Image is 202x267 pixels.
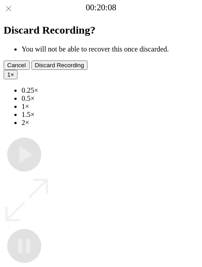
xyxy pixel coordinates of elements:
[4,70,18,79] button: 1×
[22,103,198,111] li: 1×
[4,60,30,70] button: Cancel
[22,86,198,95] li: 0.25×
[22,119,198,127] li: 2×
[7,71,10,78] span: 1
[86,3,116,13] a: 00:20:08
[31,60,88,70] button: Discard Recording
[22,111,198,119] li: 1.5×
[4,24,198,36] h2: Discard Recording?
[22,95,198,103] li: 0.5×
[22,45,198,53] li: You will not be able to recover this once discarded.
